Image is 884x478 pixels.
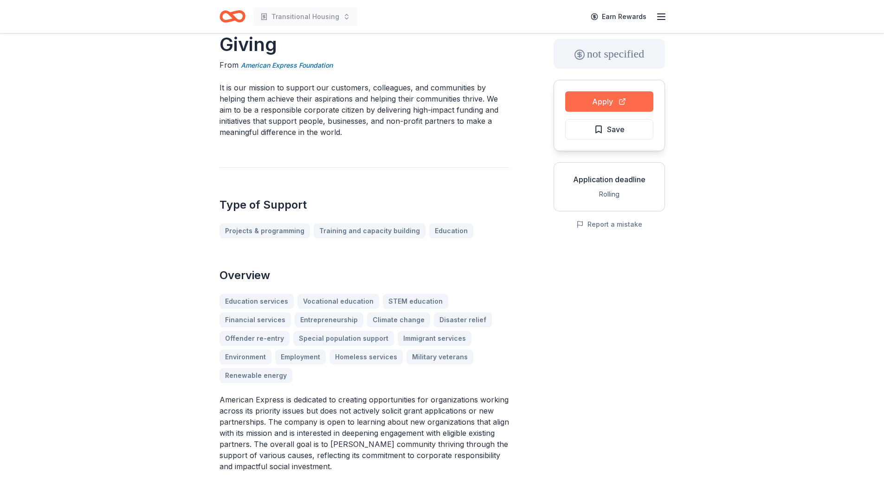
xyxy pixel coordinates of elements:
[219,6,245,27] a: Home
[585,8,652,25] a: Earn Rewards
[253,7,358,26] button: Transitional Housing
[607,123,625,135] span: Save
[219,268,509,283] h2: Overview
[219,198,509,212] h2: Type of Support
[219,223,310,238] a: Projects & programming
[561,174,657,185] div: Application deadline
[219,394,509,472] p: American Express is dedicated to creating opportunities for organizations working across its prio...
[576,219,642,230] button: Report a mistake
[314,223,426,238] a: Training and capacity building
[554,39,665,69] div: not specified
[219,59,509,71] div: From
[561,189,657,200] div: Rolling
[565,119,653,140] button: Save
[565,91,653,112] button: Apply
[241,60,333,71] a: American Express Foundation
[271,11,339,22] span: Transitional Housing
[429,223,473,238] a: Education
[219,82,509,138] p: It is our mission to support our customers, colleagues, and communities by helping them achieve t...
